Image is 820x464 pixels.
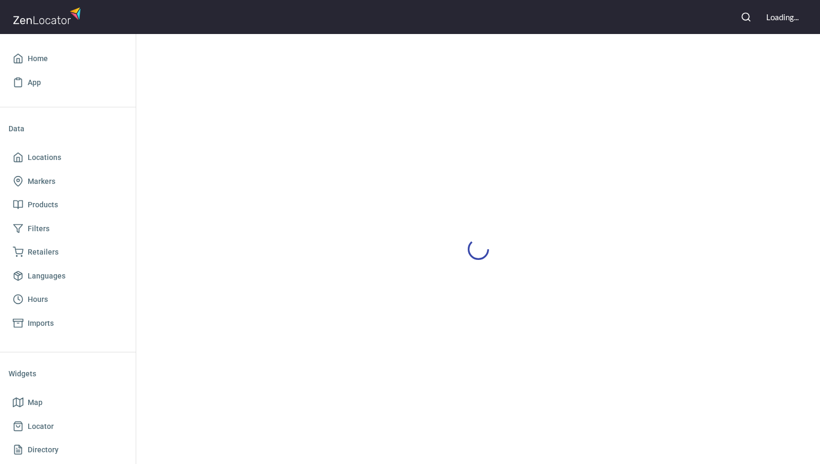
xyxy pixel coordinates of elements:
[9,146,127,170] a: Locations
[9,311,127,335] a: Imports
[28,52,48,65] span: Home
[28,293,48,306] span: Hours
[9,217,127,241] a: Filters
[28,443,59,457] span: Directory
[9,116,127,141] li: Data
[9,391,127,415] a: Map
[28,317,54,330] span: Imports
[9,47,127,71] a: Home
[28,269,65,283] span: Languages
[9,415,127,438] a: Locator
[9,361,127,386] li: Widgets
[9,240,127,264] a: Retailers
[13,4,84,27] img: zenlocator
[9,71,127,95] a: App
[28,76,41,89] span: App
[9,288,127,311] a: Hours
[28,198,58,212] span: Products
[28,222,49,235] span: Filters
[766,12,799,23] div: Loading...
[9,438,127,462] a: Directory
[9,170,127,193] a: Markers
[9,193,127,217] a: Products
[9,264,127,288] a: Languages
[28,151,61,164] span: Locations
[28,175,55,188] span: Markers
[28,246,59,259] span: Retailers
[28,396,43,409] span: Map
[28,420,54,433] span: Locator
[734,5,758,29] button: Search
